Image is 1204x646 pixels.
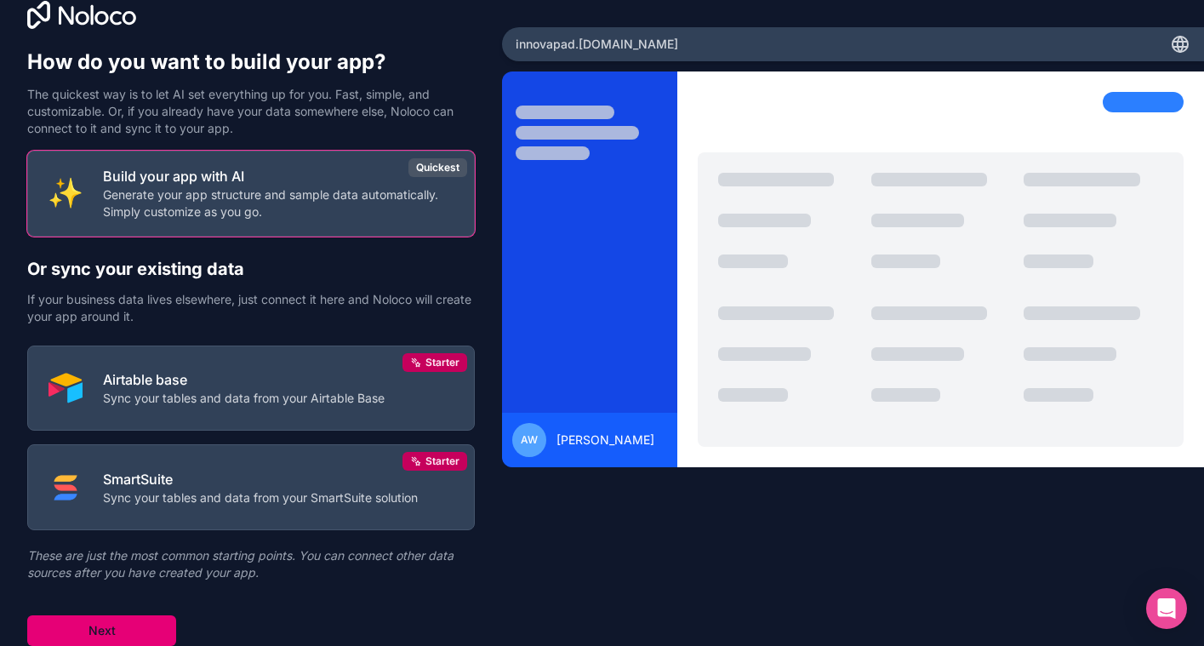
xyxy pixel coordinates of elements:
[103,390,385,407] p: Sync your tables and data from your Airtable Base
[103,469,418,489] p: SmartSuite
[27,151,475,237] button: INTERNAL_WITH_AIBuild your app with AIGenerate your app structure and sample data automatically. ...
[103,186,454,220] p: Generate your app structure and sample data automatically. Simply customize as you go.
[27,49,475,76] h1: How do you want to build your app?
[27,291,475,325] p: If your business data lives elsewhere, just connect it here and Noloco will create your app aroun...
[49,176,83,210] img: INTERNAL_WITH_AI
[27,257,475,281] h2: Or sync your existing data
[49,371,83,405] img: AIRTABLE
[103,369,385,390] p: Airtable base
[27,547,475,581] p: These are just the most common starting points. You can connect other data sources after you have...
[27,444,475,530] button: SMART_SUITESmartSuiteSync your tables and data from your SmartSuite solutionStarter
[556,432,654,449] span: [PERSON_NAME]
[27,86,475,137] p: The quickest way is to let AI set everything up for you. Fast, simple, and customizable. Or, if y...
[425,356,459,369] span: Starter
[103,166,454,186] p: Build your app with AI
[27,615,176,646] button: Next
[425,454,459,468] span: Starter
[521,433,538,447] span: AW
[27,346,475,432] button: AIRTABLEAirtable baseSync your tables and data from your Airtable BaseStarter
[49,471,83,505] img: SMART_SUITE
[408,158,467,177] div: Quickest
[516,36,678,53] span: innovapad .[DOMAIN_NAME]
[1146,588,1187,629] div: Open Intercom Messenger
[103,489,418,506] p: Sync your tables and data from your SmartSuite solution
